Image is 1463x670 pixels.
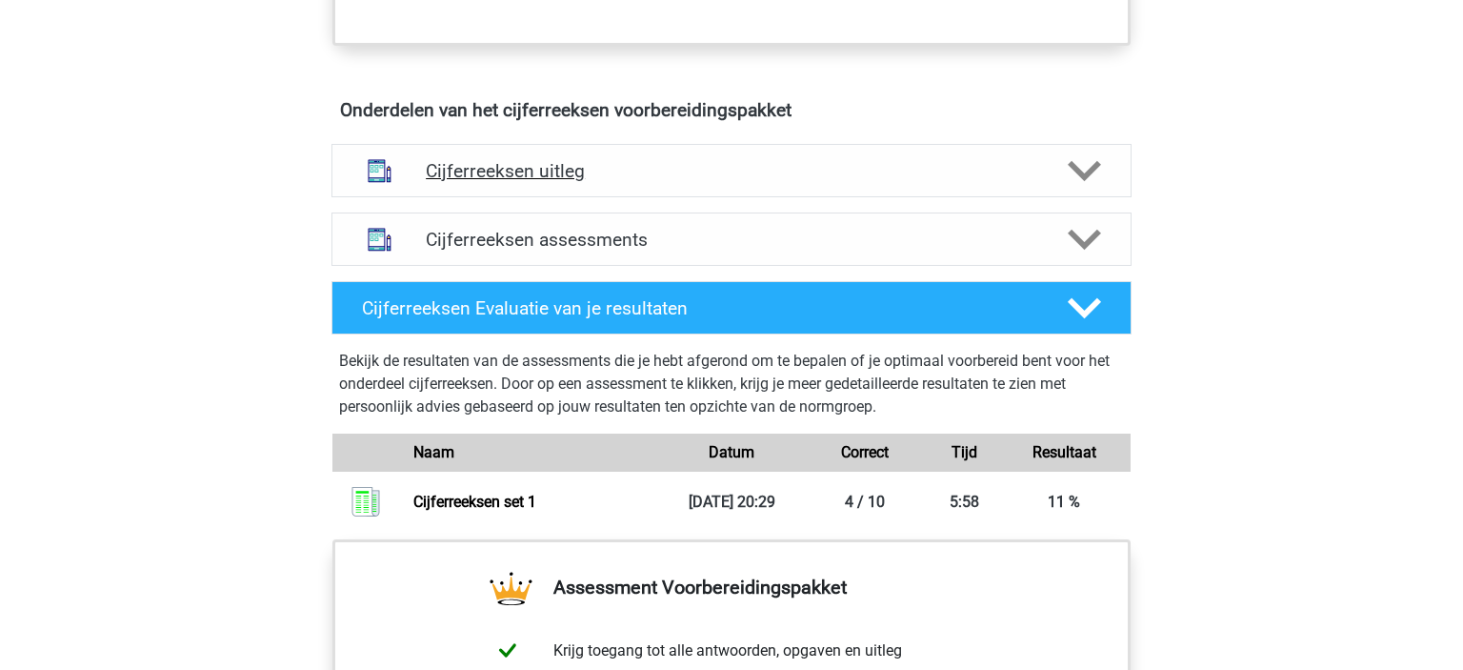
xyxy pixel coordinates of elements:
[362,297,1037,319] h4: Cijferreeksen Evaluatie van je resultaten
[932,441,998,464] div: Tijd
[324,144,1139,197] a: uitleg Cijferreeksen uitleg
[426,229,1037,251] h4: Cijferreeksen assessments
[665,441,798,464] div: Datum
[399,441,665,464] div: Naam
[413,493,536,511] a: Cijferreeksen set 1
[339,350,1124,418] p: Bekijk de resultaten van de assessments die je hebt afgerond om te bepalen of je optimaal voorber...
[355,147,404,195] img: cijferreeksen uitleg
[798,441,932,464] div: Correct
[340,99,1123,121] h4: Onderdelen van het cijferreeksen voorbereidingspakket
[426,160,1037,182] h4: Cijferreeksen uitleg
[355,215,404,264] img: cijferreeksen assessments
[324,213,1139,266] a: assessments Cijferreeksen assessments
[324,281,1139,335] a: Cijferreeksen Evaluatie van je resultaten
[997,441,1131,464] div: Resultaat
